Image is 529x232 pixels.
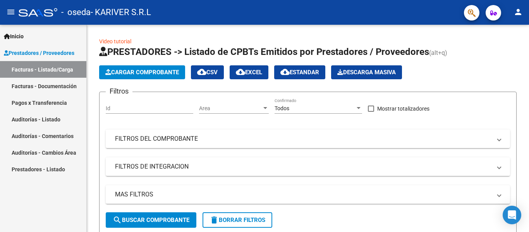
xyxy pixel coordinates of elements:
[106,185,510,204] mat-expansion-panel-header: MAS FILTROS
[280,69,319,76] span: Estandar
[61,4,91,21] span: - oseda
[99,46,429,57] span: PRESTADORES -> Listado de CPBTs Emitidos por Prestadores / Proveedores
[115,162,491,171] mat-panel-title: FILTROS DE INTEGRACION
[236,69,262,76] span: EXCEL
[105,69,179,76] span: Cargar Comprobante
[106,157,510,176] mat-expansion-panel-header: FILTROS DE INTEGRACION
[199,105,262,112] span: Area
[91,4,151,21] span: - KARIVER S.R.L
[280,67,290,77] mat-icon: cloud_download
[337,69,396,76] span: Descarga Masiva
[331,65,402,79] app-download-masive: Descarga masiva de comprobantes (adjuntos)
[113,217,189,223] span: Buscar Comprobante
[113,215,122,225] mat-icon: search
[99,65,185,79] button: Cargar Comprobante
[99,38,131,44] a: Video tutorial
[331,65,402,79] button: Descarga Masiva
[274,65,325,79] button: Estandar
[106,212,196,228] button: Buscar Comprobante
[197,67,206,77] mat-icon: cloud_download
[4,49,74,57] span: Prestadores / Proveedores
[106,86,132,97] h3: Filtros
[514,7,523,17] mat-icon: person
[429,49,447,56] span: (alt+q)
[191,65,224,79] button: CSV
[377,104,429,113] span: Mostrar totalizadores
[210,217,265,223] span: Borrar Filtros
[503,206,521,224] div: Open Intercom Messenger
[275,105,289,111] span: Todos
[197,69,218,76] span: CSV
[236,67,245,77] mat-icon: cloud_download
[106,130,510,148] mat-expansion-panel-header: FILTROS DEL COMPROBANTE
[210,215,219,225] mat-icon: delete
[6,7,15,17] mat-icon: menu
[203,212,272,228] button: Borrar Filtros
[4,32,24,41] span: Inicio
[230,65,268,79] button: EXCEL
[115,190,491,199] mat-panel-title: MAS FILTROS
[115,135,491,143] mat-panel-title: FILTROS DEL COMPROBANTE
